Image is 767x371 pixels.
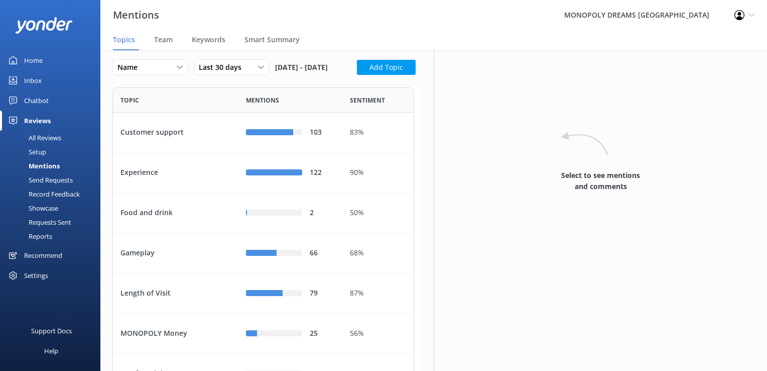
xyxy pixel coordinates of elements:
[113,314,238,354] div: MONOPOLY Money
[113,113,238,153] div: Customer support
[113,35,135,45] span: Topics
[310,167,335,178] div: 122
[350,248,406,259] div: 68%
[6,159,100,173] a: Mentions
[112,113,414,153] div: row
[24,70,42,90] div: Inbox
[6,229,100,243] a: Reports
[112,193,414,233] div: row
[24,245,62,265] div: Recommend
[120,96,139,105] span: Topic
[24,111,51,131] div: Reviews
[6,131,100,145] a: All Reviews
[310,127,335,138] div: 103
[6,159,60,173] div: Mentions
[192,35,225,45] span: Keywords
[6,187,80,201] div: Record Feedback
[350,208,406,219] div: 50%
[117,62,144,73] span: Name
[246,96,279,105] span: Mentions
[6,145,46,159] div: Setup
[112,153,414,193] div: row
[6,173,73,187] div: Send Requests
[44,341,58,361] div: Help
[24,265,48,286] div: Settings
[113,153,238,193] div: Experience
[350,96,385,105] span: Sentiment
[350,288,406,299] div: 87%
[310,288,335,299] div: 79
[6,201,100,215] a: Showcase
[6,201,58,215] div: Showcase
[350,127,406,138] div: 83%
[113,273,238,314] div: Length of Visit
[24,90,49,111] div: Chatbot
[154,35,173,45] span: Team
[350,328,406,339] div: 56%
[15,17,73,34] img: yonder-white-logo.png
[6,229,52,243] div: Reports
[6,215,100,229] a: Requests Sent
[113,233,238,273] div: Gameplay
[310,248,335,259] div: 66
[112,314,414,354] div: row
[6,173,100,187] a: Send Requests
[6,215,71,229] div: Requests Sent
[350,167,406,178] div: 90%
[310,328,335,339] div: 25
[357,60,416,75] button: Add Topic
[6,131,61,145] div: All Reviews
[199,62,247,73] span: Last 30 days
[24,50,43,70] div: Home
[113,7,159,23] h3: Mentions
[275,59,328,75] span: [DATE] - [DATE]
[112,233,414,273] div: row
[31,321,72,341] div: Support Docs
[113,193,238,233] div: Food and drink
[6,187,100,201] a: Record Feedback
[112,273,414,314] div: row
[244,35,300,45] span: Smart Summary
[6,145,100,159] a: Setup
[310,208,335,219] div: 2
